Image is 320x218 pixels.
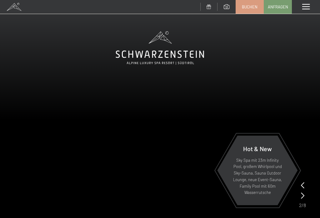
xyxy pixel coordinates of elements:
span: / [302,202,303,209]
span: 2 [299,202,302,209]
a: Hot & New Sky Spa mit 23m Infinity Pool, großem Whirlpool und Sky-Sauna, Sauna Outdoor Lounge, ne... [217,135,298,206]
span: Hot & New [243,145,272,152]
a: Anfragen [264,0,292,13]
a: Buchen [236,0,263,13]
span: 8 [303,202,306,209]
p: Sky Spa mit 23m Infinity Pool, großem Whirlpool und Sky-Sauna, Sauna Outdoor Lounge, neue Event-S... [232,157,282,196]
span: Buchen [242,4,257,10]
span: Anfragen [268,4,288,10]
